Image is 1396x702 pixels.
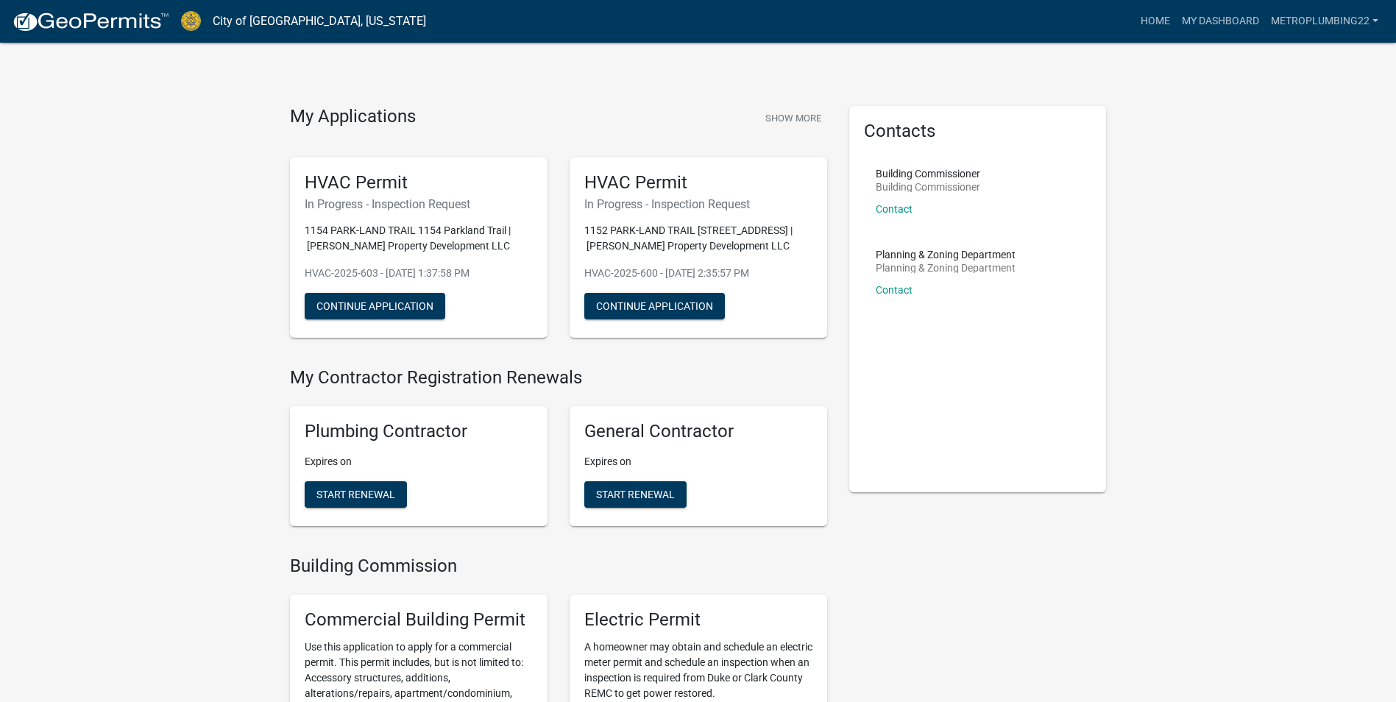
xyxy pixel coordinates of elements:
button: Show More [759,106,827,130]
wm-registration-list-section: My Contractor Registration Renewals [290,367,827,538]
button: Start Renewal [584,481,687,508]
a: Contact [876,284,913,296]
span: Start Renewal [596,489,675,500]
a: Home [1135,7,1176,35]
h5: Plumbing Contractor [305,421,533,442]
h4: Building Commission [290,556,827,577]
h5: Contacts [864,121,1092,142]
p: 1154 PARK-LAND TRAIL 1154 Parkland Trail | [PERSON_NAME] Property Development LLC [305,223,533,254]
p: Planning & Zoning Department [876,249,1016,260]
h4: My Applications [290,106,416,128]
a: My Dashboard [1176,7,1265,35]
a: City of [GEOGRAPHIC_DATA], [US_STATE] [213,9,426,34]
p: Building Commissioner [876,182,980,192]
p: Building Commissioner [876,169,980,179]
button: Start Renewal [305,481,407,508]
h6: In Progress - Inspection Request [584,197,812,211]
h5: Electric Permit [584,609,812,631]
button: Continue Application [305,293,445,319]
h6: In Progress - Inspection Request [305,197,533,211]
h4: My Contractor Registration Renewals [290,367,827,389]
p: Expires on [305,454,533,469]
a: metroplumbing22 [1265,7,1384,35]
h5: Commercial Building Permit [305,609,533,631]
p: 1152 PARK-LAND TRAIL [STREET_ADDRESS] | [PERSON_NAME] Property Development LLC [584,223,812,254]
p: Planning & Zoning Department [876,263,1016,273]
p: A homeowner may obtain and schedule an electric meter permit and schedule an inspection when an i... [584,639,812,701]
h5: HVAC Permit [584,172,812,194]
img: City of Jeffersonville, Indiana [181,11,201,31]
p: HVAC-2025-603 - [DATE] 1:37:58 PM [305,266,533,281]
p: HVAC-2025-600 - [DATE] 2:35:57 PM [584,266,812,281]
button: Continue Application [584,293,725,319]
h5: General Contractor [584,421,812,442]
a: Contact [876,203,913,215]
span: Start Renewal [316,489,395,500]
p: Expires on [584,454,812,469]
h5: HVAC Permit [305,172,533,194]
